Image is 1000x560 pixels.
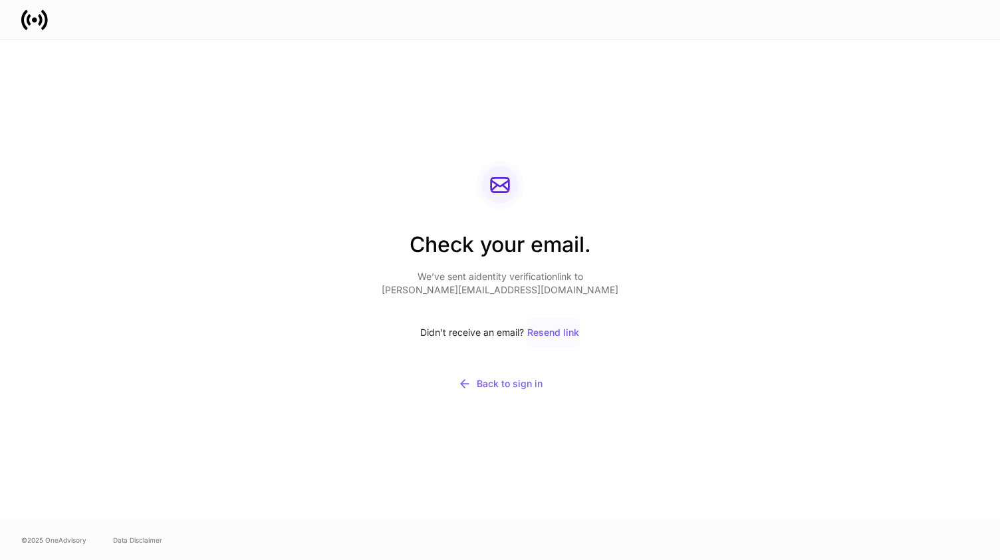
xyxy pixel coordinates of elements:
h2: Check your email. [382,230,618,270]
button: Resend link [527,318,580,347]
button: Back to sign in [382,368,618,399]
p: We’ve sent a identity verification link to [PERSON_NAME][EMAIL_ADDRESS][DOMAIN_NAME] [382,270,618,297]
span: © 2025 OneAdvisory [21,535,86,545]
div: Didn’t receive an email? [382,318,618,347]
div: Back to sign in [458,377,543,390]
div: Resend link [527,328,579,337]
a: Data Disclaimer [113,535,162,545]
